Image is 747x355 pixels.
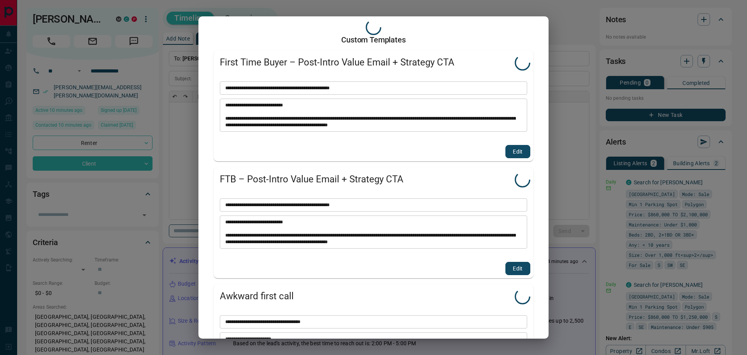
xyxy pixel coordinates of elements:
h2: Custom Templates [208,35,539,44]
button: edit template [505,145,530,158]
button: edit template [505,262,530,275]
span: FTB – Post-Intro Value Email + Strategy CTA [220,173,515,186]
span: Awkward first call [220,290,515,303]
span: First Time Buyer – Post-Intro Value Email + Strategy CTA [220,57,515,69]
